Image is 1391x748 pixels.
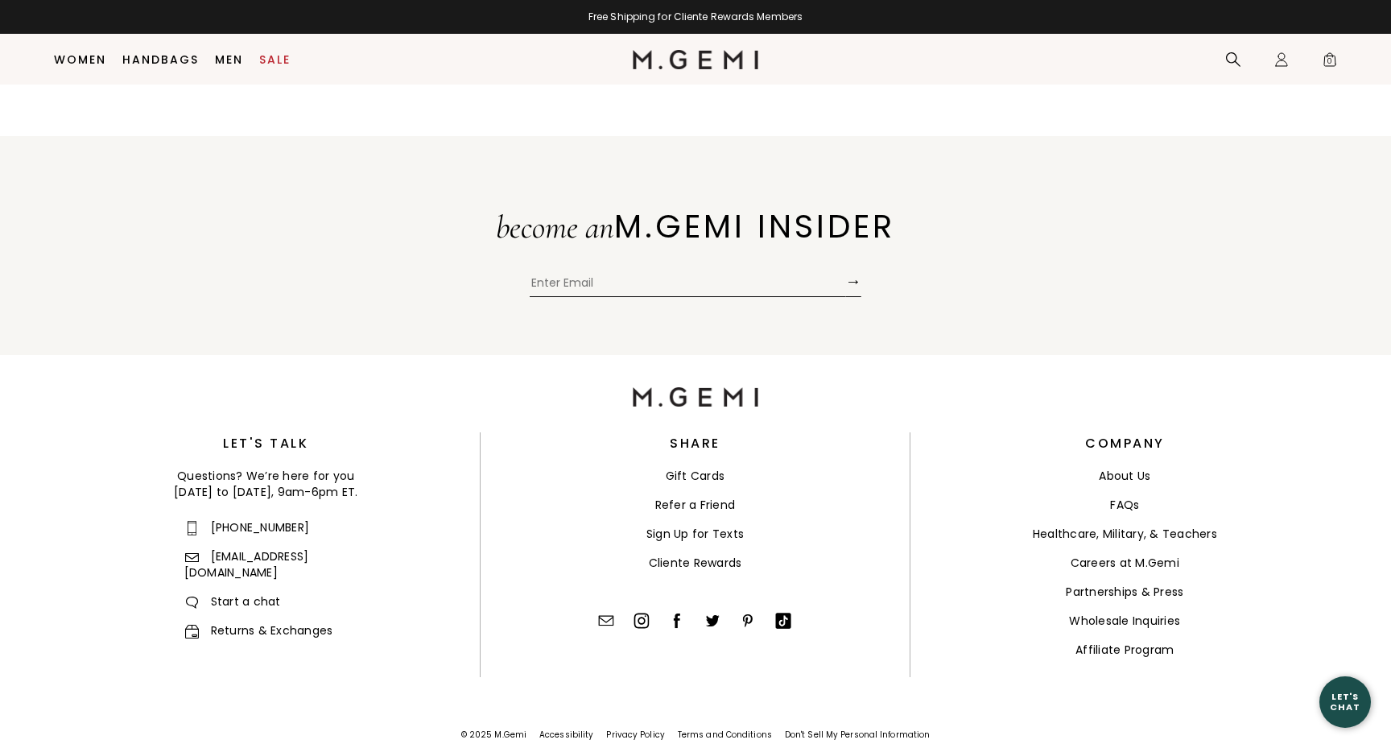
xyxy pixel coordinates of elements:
a: Men [215,53,243,66]
a: Handbags [122,53,199,66]
img: Facebook/ [669,613,685,629]
img: TikTok/ [775,613,791,628]
a: FAQs [1110,497,1139,513]
img: Pinterest/ [740,613,756,629]
span: Accessibility [539,729,593,741]
img: M.Gemi [633,387,759,407]
h3: Let's Talk [52,439,480,448]
a: Privacy Policy [606,729,664,741]
a: Sign Up for Texts [646,526,744,542]
a: About Us [1099,468,1150,484]
a: Contact us: email[EMAIL_ADDRESS][DOMAIN_NAME] [184,548,309,581]
span: 0 [1322,55,1338,71]
a: Affiliate Program [1075,642,1174,658]
a: Sale [259,53,291,66]
h3: Share [670,439,720,448]
img: Twitter/ [704,613,720,629]
a: Don't Sell My Personal Information [785,729,930,741]
button: → [845,266,861,297]
a: Terms and Conditions [678,729,772,741]
a: Healthcare, Military, & Teachers [1033,526,1217,542]
a: Refer a Friend [655,497,736,513]
img: Instagram/ [634,613,650,629]
a: Wholesale Inquiries [1069,613,1180,629]
a: Contact us: phone[PHONE_NUMBER] [184,519,310,535]
span: become an [496,208,614,246]
span: M.GEMI INSIDER [614,204,895,249]
a: Partnerships & Press [1066,584,1183,600]
img: Contact us: phone [188,521,196,535]
div: © 2025 M.Gemi [461,729,526,742]
span: Start a chat [184,593,281,610]
a: Women [54,53,106,66]
a: Careers at M.Gemi [1071,555,1179,571]
h3: Company [1085,439,1165,448]
a: Cliente Rewards [649,555,742,571]
a: Gift Cards [666,468,725,484]
div: Let's Chat [1319,692,1371,712]
img: Contact Us [598,613,614,629]
img: Contact us: chat [186,597,198,610]
input: Enter Email [530,273,845,297]
div: Questions? We’re here for you [DATE] to [DATE], 9am-6pm ET. [52,468,480,500]
img: Returns and Exchanges [185,625,199,638]
img: Contact us: email [185,553,199,562]
img: M.Gemi [633,50,759,69]
a: Returns and ExchangesReturns & Exchanges [184,622,333,638]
